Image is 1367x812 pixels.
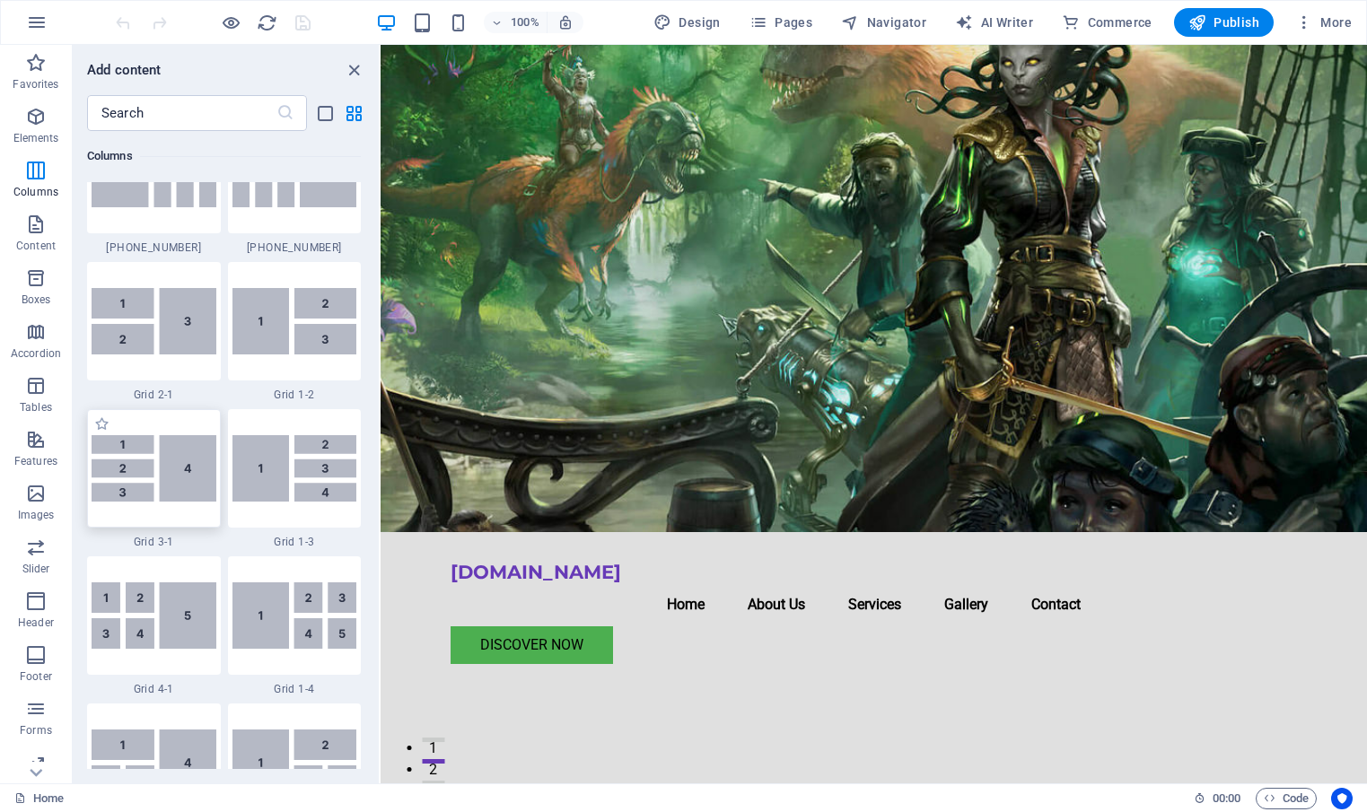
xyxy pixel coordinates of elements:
[20,669,52,684] p: Footer
[87,262,221,402] div: Grid 2-1
[13,131,59,145] p: Elements
[11,346,61,361] p: Accordion
[87,409,221,549] div: Grid 3-1
[18,508,55,522] p: Images
[22,292,51,307] p: Boxes
[228,115,362,255] div: [PHONE_NUMBER]
[1213,788,1240,809] span: 00 00
[1174,8,1274,37] button: Publish
[87,556,221,696] div: Grid 4-1
[20,400,52,415] p: Tables
[22,562,50,576] p: Slider
[232,582,357,649] img: Grid1-4.svg
[87,535,221,549] span: Grid 3-1
[1194,788,1241,809] h6: Session time
[13,185,58,199] p: Columns
[232,729,357,796] img: Grid1-1-2.svg
[742,8,819,37] button: Pages
[1188,13,1259,31] span: Publish
[653,13,721,31] span: Design
[646,8,728,37] div: Design (Ctrl+Alt+Y)
[256,12,277,33] button: reload
[87,240,221,255] span: [PHONE_NUMBER]
[94,416,110,432] span: Add to favorites
[955,13,1033,31] span: AI Writer
[232,435,357,502] img: Grid1-3.svg
[92,582,216,649] img: Grid4-1.svg
[484,12,548,33] button: 100%
[20,723,52,738] p: Forms
[749,13,812,31] span: Pages
[1264,788,1309,809] span: Code
[841,13,926,31] span: Navigator
[1295,13,1352,31] span: More
[87,145,361,167] h6: Columns
[87,59,162,81] h6: Add content
[1288,8,1359,37] button: More
[1256,788,1317,809] button: Code
[228,262,362,402] div: Grid 1-2
[228,682,362,696] span: Grid 1-4
[948,8,1040,37] button: AI Writer
[834,8,933,37] button: Navigator
[228,556,362,696] div: Grid 1-4
[92,729,216,796] img: Grid1-2-1.svg
[13,77,58,92] p: Favorites
[92,288,216,354] img: Grid2-1.svg
[1225,791,1228,805] span: :
[228,240,362,255] span: [PHONE_NUMBER]
[228,388,362,402] span: Grid 1-2
[87,115,221,255] div: [PHONE_NUMBER]
[41,714,64,719] button: 2
[14,454,57,468] p: Features
[557,14,574,31] i: On resize automatically adjust zoom level to fit chosen device.
[87,682,221,696] span: Grid 4-1
[228,409,362,549] div: Grid 1-3
[92,435,216,502] img: Grid3-1.svg
[646,8,728,37] button: Design
[14,788,64,809] a: Click to cancel selection. Double-click to open Pages
[87,95,276,131] input: Search
[257,13,277,33] i: Reload page
[41,736,64,740] button: 3
[343,102,364,124] button: grid-view
[232,288,357,354] img: Grid1-2.svg
[1062,13,1152,31] span: Commerce
[16,239,56,253] p: Content
[18,616,54,630] p: Header
[314,102,336,124] button: list-view
[228,535,362,549] span: Grid 1-3
[1331,788,1353,809] button: Usercentrics
[511,12,539,33] h6: 100%
[343,59,364,81] button: close panel
[220,12,241,33] button: Click here to leave preview mode and continue editing
[1055,8,1160,37] button: Commerce
[41,693,64,697] button: 1
[87,388,221,402] span: Grid 2-1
